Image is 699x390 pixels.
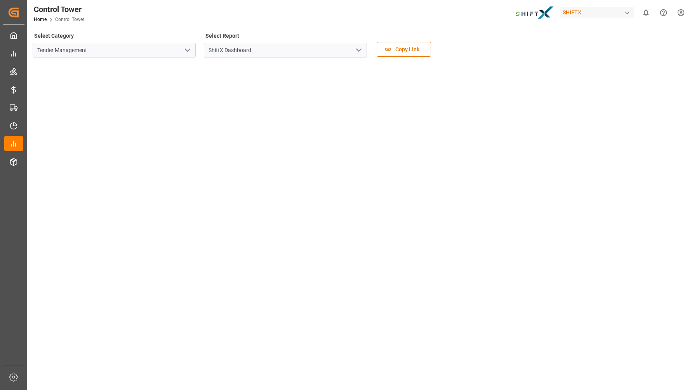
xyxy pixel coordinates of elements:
button: Copy Link [377,42,431,57]
div: Control Tower [34,3,84,15]
span: Copy Link [391,45,423,54]
input: Type to search/select [204,43,367,57]
button: SHIFTX [560,5,637,20]
label: Select Category [33,30,75,41]
img: Bildschirmfoto%202024-11-13%20um%2009.31.44.png_1731487080.png [515,6,554,19]
button: show 0 new notifications [637,4,655,21]
label: Select Report [204,30,240,41]
div: SHIFTX [560,7,634,18]
input: Type to search/select [33,43,196,57]
a: Home [34,17,47,22]
button: open menu [353,44,364,56]
button: Help Center [655,4,672,21]
button: open menu [181,44,193,56]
